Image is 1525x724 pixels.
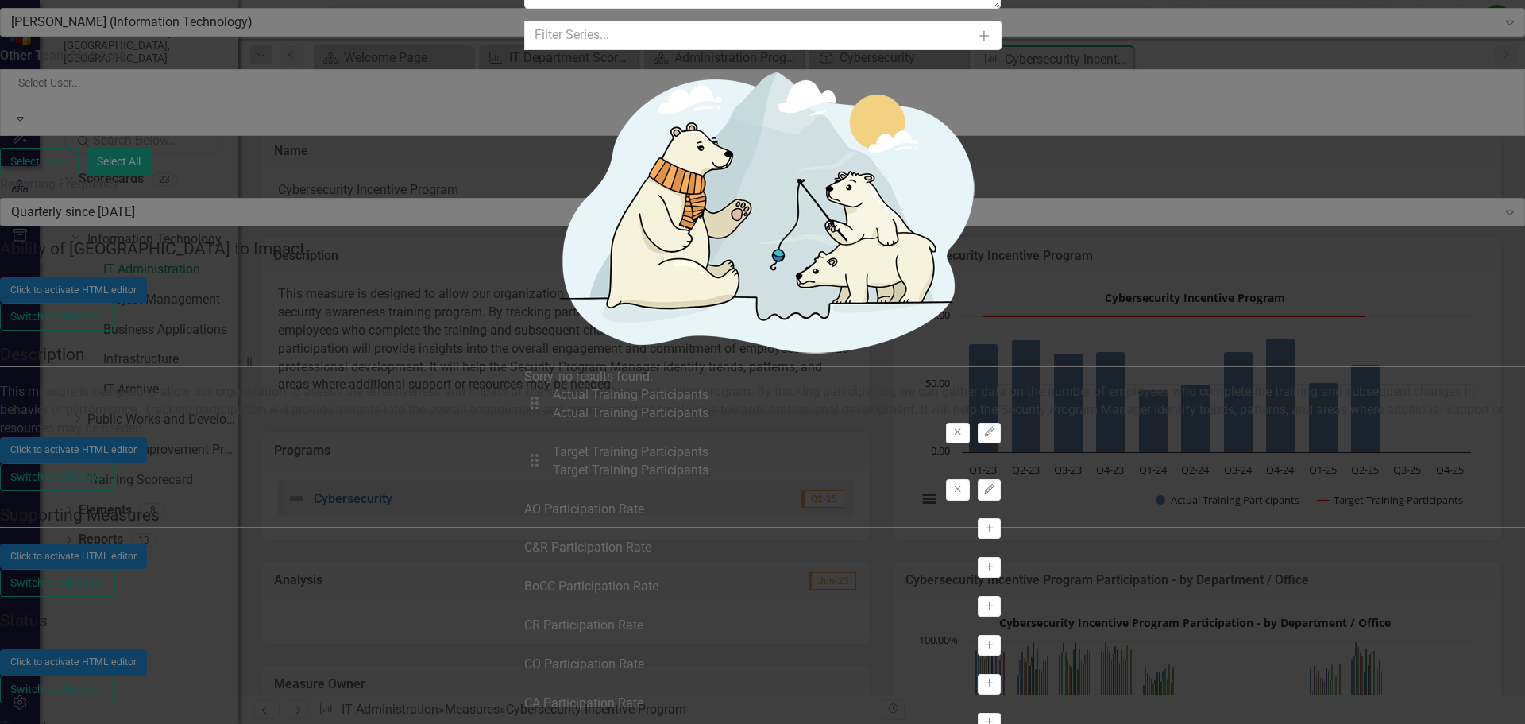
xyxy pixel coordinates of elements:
[524,656,644,674] div: CO Participation Rate
[553,443,708,462] div: Target Training Participants
[524,368,1001,386] div: Sorry, no results found.
[553,386,708,405] div: Actual Training Participants
[553,405,708,423] div: Actual Training Participants
[524,501,644,519] div: AO Participation Rate
[553,462,708,480] div: Target Training Participants
[524,21,968,50] input: Filter Series...
[524,578,658,596] div: BoCC Participation Rate
[524,50,1001,368] img: No results found
[524,539,651,557] div: C&R Participation Rate
[524,695,643,713] div: CA Participation Rate
[524,617,643,635] div: CR Participation Rate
